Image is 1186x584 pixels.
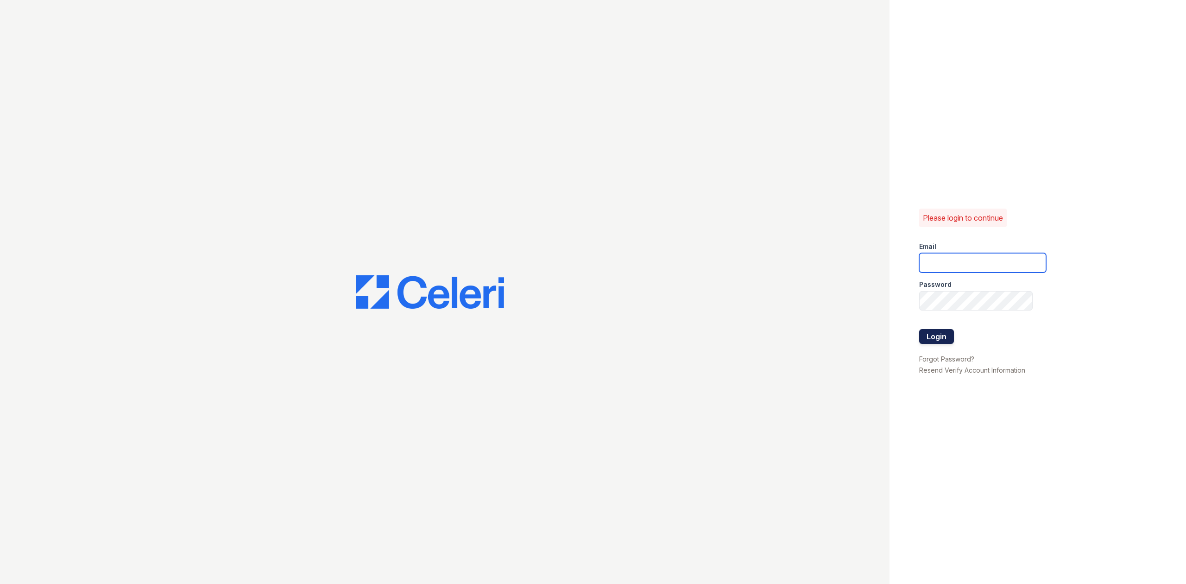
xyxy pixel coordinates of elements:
label: Password [919,280,952,289]
a: Resend Verify Account Information [919,366,1025,374]
button: Login [919,329,954,344]
p: Please login to continue [923,212,1003,223]
label: Email [919,242,936,251]
a: Forgot Password? [919,355,974,363]
img: CE_Logo_Blue-a8612792a0a2168367f1c8372b55b34899dd931a85d93a1a3d3e32e68fde9ad4.png [356,275,504,309]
